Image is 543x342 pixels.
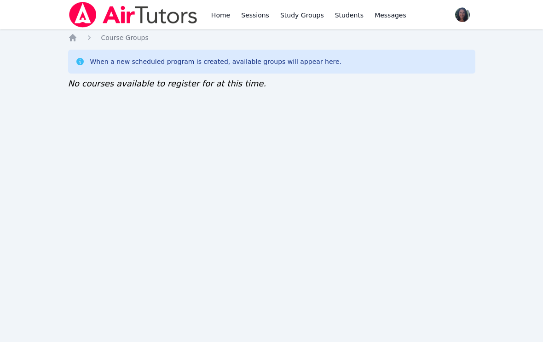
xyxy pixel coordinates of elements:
[375,11,406,20] span: Messages
[68,2,198,28] img: Air Tutors
[101,34,149,41] span: Course Groups
[101,33,149,42] a: Course Groups
[90,57,342,66] div: When a new scheduled program is created, available groups will appear here.
[68,33,475,42] nav: Breadcrumb
[68,79,266,88] span: No courses available to register for at this time.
